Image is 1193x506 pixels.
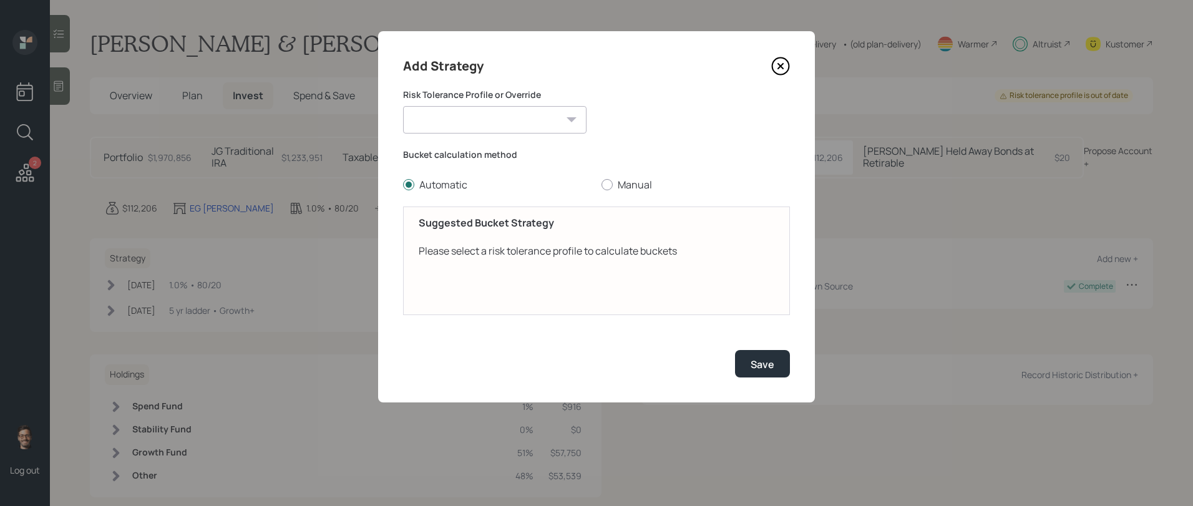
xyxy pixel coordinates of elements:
label: Risk Tolerance Profile or Override [403,89,587,101]
label: Bucket calculation method [403,148,790,161]
h4: Add Strategy [403,56,484,76]
label: Manual [601,178,790,192]
div: Save [751,358,774,371]
div: Please select a risk tolerance profile to calculate buckets [419,244,774,258]
label: Automatic [403,178,592,192]
h5: Suggested Bucket Strategy [419,217,774,229]
button: Save [735,350,790,377]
